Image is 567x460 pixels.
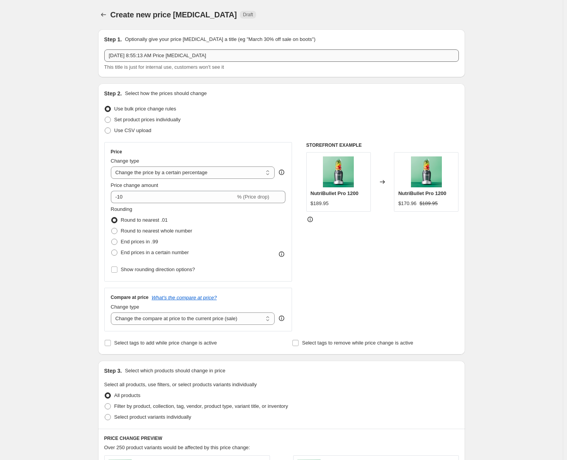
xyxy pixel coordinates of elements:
span: Over 250 product variants would be affected by this price change: [104,445,250,450]
span: Price change amount [111,182,158,188]
div: help [278,314,285,322]
span: Use CSV upload [114,127,151,133]
input: 30% off holiday sale [104,49,459,62]
img: Untitleddesign_4_80x.png [411,156,442,187]
span: This title is just for internal use, customers won't see it [104,64,224,70]
span: Select tags to add while price change is active [114,340,217,346]
div: help [278,168,285,176]
div: $189.95 [311,200,329,207]
span: Select all products, use filters, or select products variants individually [104,382,257,387]
p: Select which products should change in price [125,367,225,375]
img: Untitleddesign_4_80x.png [323,156,354,187]
span: Show rounding direction options? [121,266,195,272]
span: All products [114,392,141,398]
span: NutriBullet Pro 1200 [398,190,446,196]
span: Set product prices individually [114,117,181,122]
span: Round to nearest .01 [121,217,168,223]
span: Draft [243,12,253,18]
span: Select tags to remove while price change is active [302,340,413,346]
span: Create new price [MEDICAL_DATA] [110,10,237,19]
span: Change type [111,158,139,164]
button: What's the compare at price? [152,295,217,300]
div: $170.96 [398,200,416,207]
span: Change type [111,304,139,310]
span: Filter by product, collection, tag, vendor, product type, variant title, or inventory [114,403,288,409]
span: Rounding [111,206,132,212]
h3: Price [111,149,122,155]
input: -15 [111,191,236,203]
span: % (Price drop) [237,194,269,200]
span: Select product variants individually [114,414,191,420]
span: Round to nearest whole number [121,228,192,234]
h2: Step 2. [104,90,122,97]
p: Select how the prices should change [125,90,207,97]
span: End prices in a certain number [121,250,189,255]
h3: Compare at price [111,294,149,300]
h2: Step 3. [104,367,122,375]
span: NutriBullet Pro 1200 [311,190,358,196]
strike: $189.95 [419,200,438,207]
h6: STOREFRONT EXAMPLE [306,142,459,148]
span: Use bulk price change rules [114,106,176,112]
h2: Step 1. [104,36,122,43]
p: Optionally give your price [MEDICAL_DATA] a title (eg "March 30% off sale on boots") [125,36,315,43]
h6: PRICE CHANGE PREVIEW [104,435,459,441]
span: End prices in .99 [121,239,158,244]
button: Price change jobs [98,9,109,20]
